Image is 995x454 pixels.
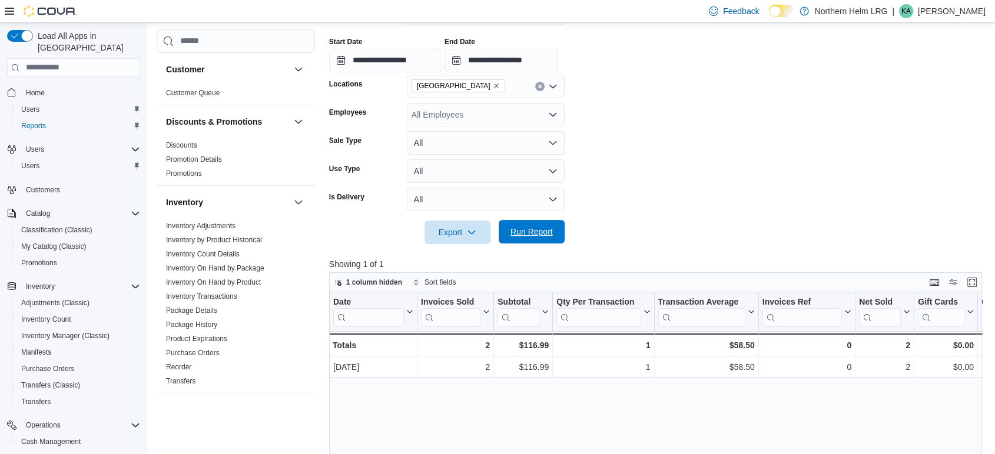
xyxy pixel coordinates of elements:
h3: Customer [166,64,204,75]
a: Transfers [166,377,195,385]
button: Discounts & Promotions [166,116,289,128]
button: Users [21,142,49,156]
label: Use Type [329,164,360,173]
div: 1 [556,338,650,352]
label: End Date [445,37,475,46]
button: Users [12,158,145,174]
div: Discounts & Promotions [157,138,315,185]
h3: Inventory [166,196,203,208]
div: Kyle Agnew [899,4,913,18]
span: Catalog [21,206,140,221]
button: Customer [166,64,289,75]
div: 2 [421,338,490,352]
span: Transfers (Classic) [16,378,140,392]
span: Package Details [166,306,217,315]
button: Sort fields [408,275,460,289]
div: Invoices Sold [421,296,480,326]
span: Promotion Details [166,155,222,164]
input: Press the down key to open a popover containing a calendar. [329,49,442,72]
button: Home [2,84,145,101]
span: Users [26,145,44,154]
button: Catalog [21,206,55,221]
a: Cash Management [16,435,85,449]
span: Discounts [166,141,197,150]
span: Inventory On Hand by Product [166,278,261,287]
span: Feedback [723,5,759,17]
a: Transfers (Classic) [16,378,85,392]
div: $58.50 [658,360,754,374]
button: Net Sold [859,296,910,326]
span: Customers [21,182,140,197]
label: Sale Type [329,136,361,145]
a: Package History [166,321,217,329]
a: Discounts [166,141,197,149]
span: Load All Apps in [GEOGRAPHIC_DATA] [33,30,140,54]
span: Adjustments (Classic) [16,296,140,310]
button: Transfers [12,393,145,410]
div: 1 [556,360,650,374]
label: Is Delivery [329,192,364,202]
div: Net Sold [859,296,901,308]
button: Inventory Manager (Classic) [12,328,145,344]
a: My Catalog (Classic) [16,239,91,253]
div: $0.00 [918,338,974,352]
a: Customer Queue [166,89,220,97]
span: Customers [26,185,60,195]
a: Transfers [16,395,55,409]
div: Gift Cards [918,296,964,308]
span: Inventory by Product Historical [166,235,262,245]
button: Gift Cards [918,296,974,326]
span: My Catalog (Classic) [16,239,140,253]
a: Package Details [166,306,217,315]
button: Manifests [12,344,145,360]
a: Adjustments (Classic) [16,296,94,310]
span: My Catalog (Classic) [21,242,87,251]
span: Cash Management [21,437,81,446]
span: Inventory Count [16,312,140,326]
button: Customer [291,62,306,76]
button: Open list of options [548,110,558,119]
button: Inventory [166,196,289,208]
a: Users [16,159,44,173]
a: Product Expirations [166,335,227,343]
label: Start Date [329,37,363,46]
span: Manifests [21,348,51,357]
button: Run Report [499,220,565,243]
button: Promotions [12,255,145,271]
span: Package History [166,320,217,329]
button: Classification (Classic) [12,222,145,238]
div: 2 [421,360,490,374]
button: Operations [21,418,65,432]
div: Net Sold [859,296,901,326]
span: Reports [21,121,46,131]
p: | [892,4,894,18]
button: Purchase Orders [12,360,145,377]
button: Open list of options [548,82,558,91]
span: Promotions [16,256,140,270]
p: Showing 1 of 1 [329,258,989,270]
button: Export [424,221,490,244]
span: Users [21,105,39,114]
div: 0 [762,338,851,352]
div: 0 [762,360,851,374]
span: Cash Management [16,435,140,449]
span: Inventory Count [21,315,71,324]
div: Customer [157,86,315,105]
span: Users [16,102,140,116]
button: Cash Management [12,433,145,450]
a: Users [16,102,44,116]
div: Qty Per Transaction [556,296,641,308]
button: Discounts & Promotions [291,115,306,129]
button: Display options [946,275,960,289]
div: [DATE] [333,360,413,374]
span: Reports [16,119,140,133]
a: Inventory On Hand by Package [166,264,264,272]
button: Catalog [2,205,145,222]
button: Operations [2,417,145,433]
span: Inventory [21,279,140,293]
a: Inventory Transactions [166,292,237,301]
span: 1 column hidden [346,278,402,287]
input: Press the down key to open a popover containing a calendar. [445,49,558,72]
button: Inventory Count [12,311,145,328]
